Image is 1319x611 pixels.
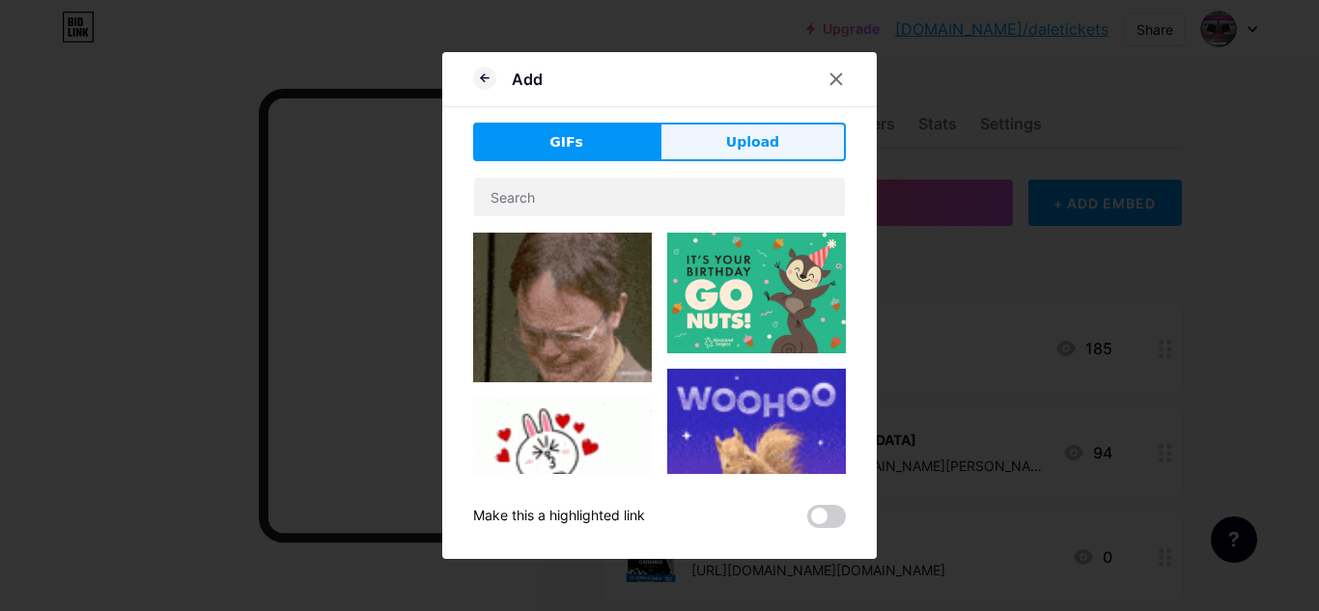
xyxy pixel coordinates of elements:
button: GIFs [473,123,659,161]
img: Gihpy [667,369,846,547]
span: GIFs [549,132,583,153]
img: Gihpy [473,233,652,382]
div: Make this a highlighted link [473,505,645,528]
div: Add [512,68,543,91]
img: Gihpy [667,233,846,353]
input: Search [474,178,845,216]
span: Upload [726,132,779,153]
img: Gihpy [473,398,652,551]
button: Upload [659,123,846,161]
